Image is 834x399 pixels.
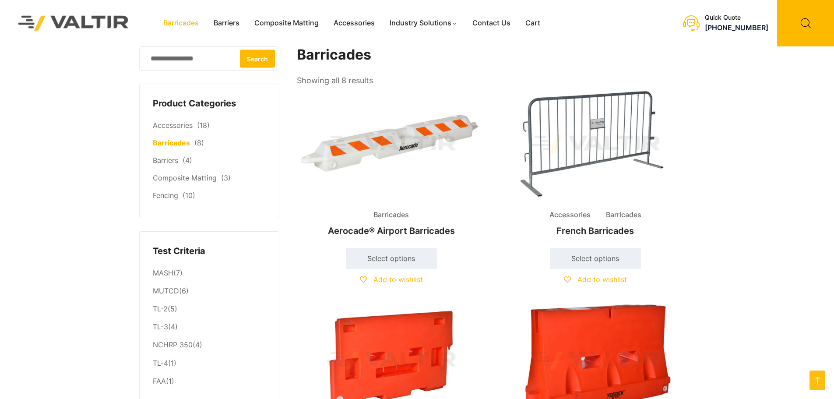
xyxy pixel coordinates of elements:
[7,4,141,42] img: Valtir Rentals
[153,322,168,331] a: TL-3
[360,275,423,284] a: Add to wishlist
[564,275,627,284] a: Add to wishlist
[577,275,627,284] span: Add to wishlist
[518,17,548,30] a: Cart
[153,245,266,258] h4: Test Criteria
[809,371,825,390] a: Go to top
[183,191,195,200] span: (10)
[183,156,192,165] span: (4)
[156,17,206,30] a: Barricades
[501,88,690,240] a: Accessories BarricadesFrench Barricades
[501,221,690,240] h2: French Barricades
[297,46,691,64] h1: Barricades
[221,173,231,182] span: (3)
[153,286,179,295] a: MUTCD
[153,304,168,313] a: TL-2
[367,208,415,222] span: Barricades
[153,282,266,300] li: (6)
[705,24,768,32] a: [PHONE_NUMBER]
[382,17,465,30] a: Industry Solutions
[194,138,204,147] span: (8)
[153,336,266,354] li: (4)
[297,73,373,88] p: Showing all 8 results
[153,377,166,385] a: FAA
[240,49,275,67] button: Search
[346,248,437,269] a: Select options for “Aerocade® Airport Barricades”
[297,221,486,240] h2: Aerocade® Airport Barricades
[705,14,768,21] div: Quick Quote
[197,121,210,130] span: (18)
[153,191,178,200] a: Fencing
[153,318,266,336] li: (4)
[297,88,486,240] a: BarricadesAerocade® Airport Barricades
[550,248,641,269] a: Select options for “French Barricades”
[543,208,597,222] span: Accessories
[153,300,266,318] li: (5)
[373,275,423,284] span: Add to wishlist
[153,156,178,165] a: Barriers
[599,208,648,222] span: Barricades
[153,354,266,372] li: (1)
[153,340,193,349] a: NCHRP 350
[153,359,168,367] a: TL-4
[153,372,266,388] li: (1)
[153,264,266,282] li: (7)
[326,17,382,30] a: Accessories
[153,121,193,130] a: Accessories
[153,97,266,110] h4: Product Categories
[206,17,247,30] a: Barriers
[465,17,518,30] a: Contact Us
[153,268,173,277] a: MASH
[153,173,217,182] a: Composite Matting
[153,138,190,147] a: Barricades
[247,17,326,30] a: Composite Matting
